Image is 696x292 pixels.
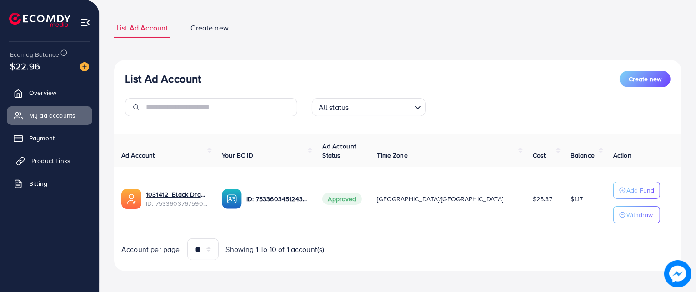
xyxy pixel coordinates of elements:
[533,194,552,203] span: $25.87
[664,260,691,287] img: image
[80,62,89,71] img: image
[29,111,75,120] span: My ad accounts
[7,174,92,193] a: Billing
[121,244,180,255] span: Account per page
[222,151,253,160] span: Your BC ID
[10,50,59,59] span: Ecomdy Balance
[613,151,631,160] span: Action
[116,23,168,33] span: List Ad Account
[312,98,426,116] div: Search for option
[626,185,654,196] p: Add Fund
[29,179,47,188] span: Billing
[246,193,308,204] p: ID: 7533603451243708417
[571,151,595,160] span: Balance
[629,74,661,84] span: Create new
[146,199,207,208] span: ID: 7533603767590862864
[620,71,671,87] button: Create new
[317,101,351,114] span: All status
[351,99,411,114] input: Search for option
[7,129,92,147] a: Payment
[80,17,90,28] img: menu
[533,151,546,160] span: Cost
[121,151,155,160] span: Ad Account
[121,189,141,209] img: ic-ads-acc.e4c84228.svg
[613,182,660,199] button: Add Fund
[571,194,583,203] span: $1.17
[9,13,70,27] img: logo
[7,152,92,170] a: Product Links
[125,72,201,85] h3: List Ad Account
[29,88,56,97] span: Overview
[31,156,70,165] span: Product Links
[29,134,55,143] span: Payment
[226,244,325,255] span: Showing 1 To 10 of 1 account(s)
[7,106,92,124] a: My ad accounts
[10,59,40,73] span: $22.96
[613,206,660,223] button: Withdraw
[7,84,92,102] a: Overview
[377,151,407,160] span: Time Zone
[146,190,207,199] a: 1031412_Black Dragon Collection_1754053834653
[146,190,207,208] div: <span class='underline'>1031412_Black Dragon Collection_1754053834653</span></br>7533603767590862864
[626,209,653,220] p: Withdraw
[322,142,356,160] span: Ad Account Status
[222,189,242,209] img: ic-ba-acc.ded83a64.svg
[190,23,229,33] span: Create new
[322,193,361,205] span: Approved
[377,194,503,203] span: [GEOGRAPHIC_DATA]/[GEOGRAPHIC_DATA]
